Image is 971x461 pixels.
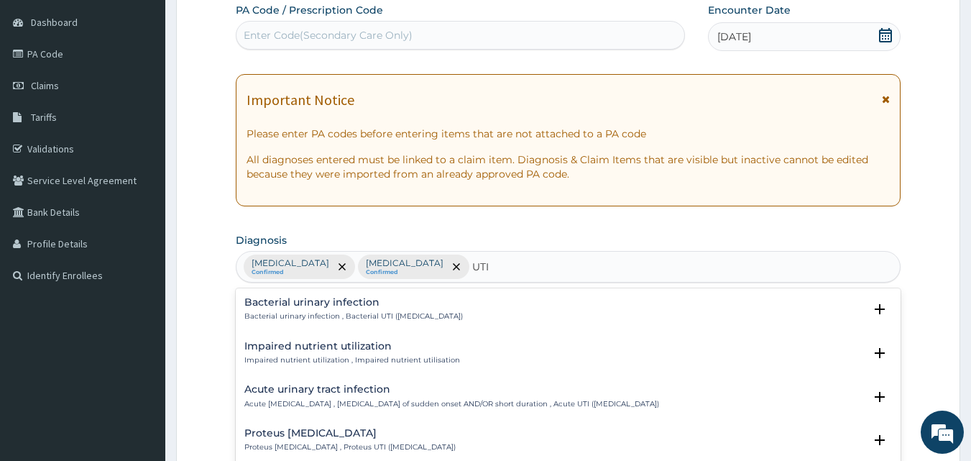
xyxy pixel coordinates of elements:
[244,341,460,352] h4: Impaired nutrient utilization
[244,28,413,42] div: Enter Code(Secondary Care Only)
[717,29,751,44] span: [DATE]
[247,152,891,181] p: All diagnoses entered must be linked to a claim item. Diagnosis & Claim Items that are visible bu...
[366,257,443,269] p: [MEDICAL_DATA]
[236,233,287,247] label: Diagnosis
[244,297,463,308] h4: Bacterial urinary infection
[31,111,57,124] span: Tariffs
[236,7,270,42] div: Minimize live chat window
[244,399,659,409] p: Acute [MEDICAL_DATA] , [MEDICAL_DATA] of sudden onset AND/OR short duration , Acute UTI ([MEDICAL...
[708,3,791,17] label: Encounter Date
[31,16,78,29] span: Dashboard
[244,311,463,321] p: Bacterial urinary infection , Bacterial UTI ([MEDICAL_DATA])
[27,72,58,108] img: d_794563401_company_1708531726252_794563401
[366,269,443,276] small: Confirmed
[252,257,329,269] p: [MEDICAL_DATA]
[871,388,888,406] i: open select status
[7,308,274,358] textarea: Type your message and hit 'Enter'
[236,3,383,17] label: PA Code / Prescription Code
[244,384,659,395] h4: Acute urinary tract infection
[244,355,460,365] p: Impaired nutrient utilization , Impaired nutrient utilisation
[31,79,59,92] span: Claims
[252,269,329,276] small: Confirmed
[244,428,456,439] h4: Proteus [MEDICAL_DATA]
[871,301,888,318] i: open select status
[336,260,349,273] span: remove selection option
[450,260,463,273] span: remove selection option
[247,127,891,141] p: Please enter PA codes before entering items that are not attached to a PA code
[871,344,888,362] i: open select status
[244,442,456,452] p: Proteus [MEDICAL_DATA] , Proteus UTI ([MEDICAL_DATA])
[247,92,354,108] h1: Important Notice
[871,432,888,449] i: open select status
[83,139,198,284] span: We're online!
[75,81,241,99] div: Chat with us now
